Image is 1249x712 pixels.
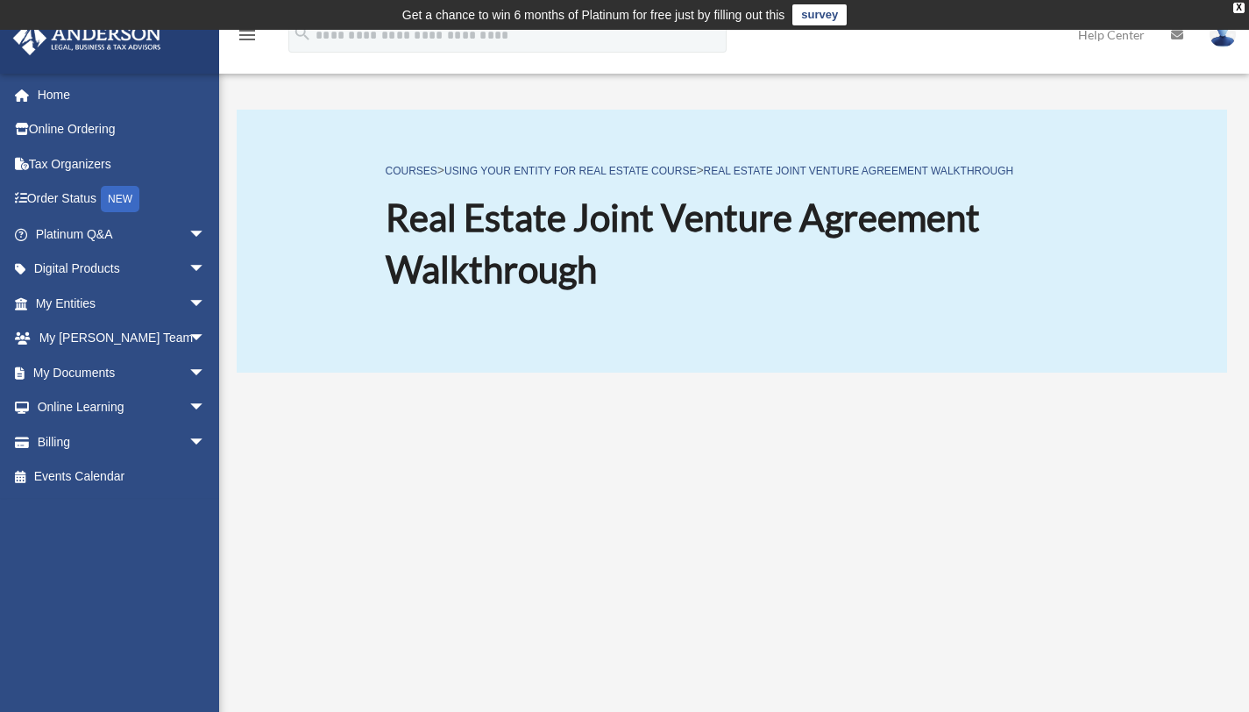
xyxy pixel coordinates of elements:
a: survey [792,4,847,25]
img: User Pic [1210,22,1236,47]
a: Online Learningarrow_drop_down [12,390,232,425]
a: Events Calendar [12,459,232,495]
span: arrow_drop_down [188,286,224,322]
a: COURSES [386,165,437,177]
span: arrow_drop_down [188,424,224,460]
a: Using Your Entity for Real Estate Course [444,165,696,177]
a: menu [237,31,258,46]
h1: Real Estate Joint Venture Agreement Walkthrough [386,192,1079,295]
a: Order StatusNEW [12,182,232,217]
a: Billingarrow_drop_down [12,424,232,459]
img: Anderson Advisors Platinum Portal [8,21,167,55]
div: Get a chance to win 6 months of Platinum for free just by filling out this [402,4,785,25]
a: My Documentsarrow_drop_down [12,355,232,390]
a: My [PERSON_NAME] Teamarrow_drop_down [12,321,232,356]
a: My Entitiesarrow_drop_down [12,286,232,321]
div: close [1233,3,1245,13]
div: NEW [101,186,139,212]
span: arrow_drop_down [188,390,224,426]
a: Real Estate Joint Venture Agreement Walkthrough [704,165,1014,177]
span: arrow_drop_down [188,252,224,288]
i: menu [237,25,258,46]
a: Home [12,77,232,112]
a: Platinum Q&Aarrow_drop_down [12,217,232,252]
span: arrow_drop_down [188,217,224,253]
a: Tax Organizers [12,146,232,182]
a: Online Ordering [12,112,232,147]
span: arrow_drop_down [188,355,224,391]
i: search [293,24,312,43]
a: Digital Productsarrow_drop_down [12,252,232,287]
span: arrow_drop_down [188,321,224,357]
p: > > [386,160,1079,182]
